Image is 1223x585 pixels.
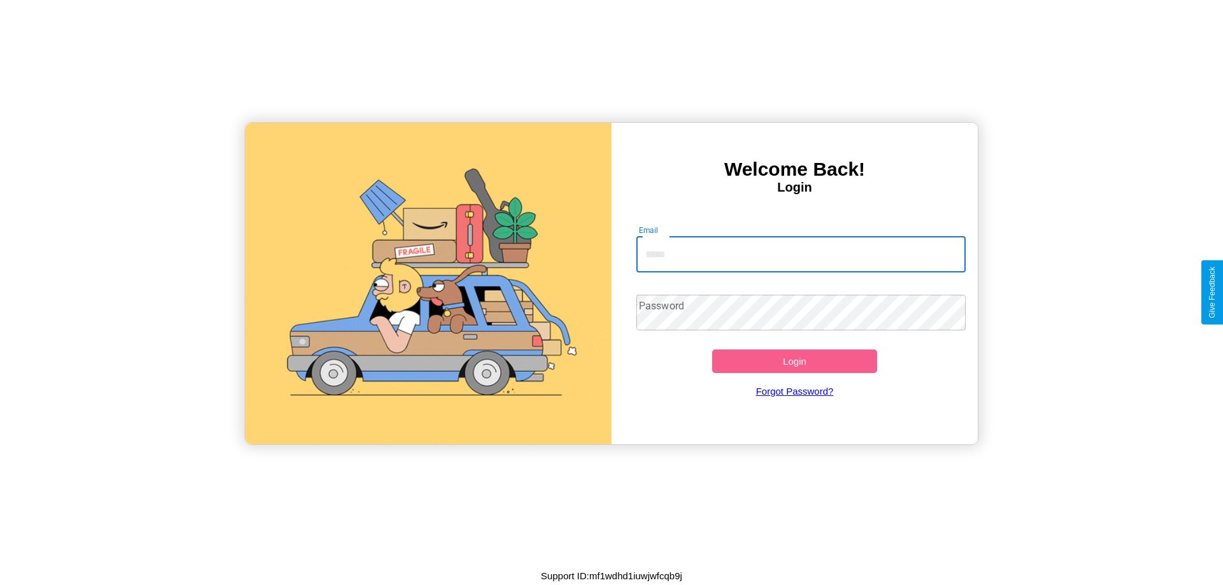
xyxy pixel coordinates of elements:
[541,567,682,584] p: Support ID: mf1wdhd1iuwjwfcqb9j
[630,373,960,409] a: Forgot Password?
[1208,267,1217,318] div: Give Feedback
[611,159,978,180] h3: Welcome Back!
[611,180,978,195] h4: Login
[712,349,877,373] button: Login
[639,225,659,236] label: Email
[245,123,611,444] img: gif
